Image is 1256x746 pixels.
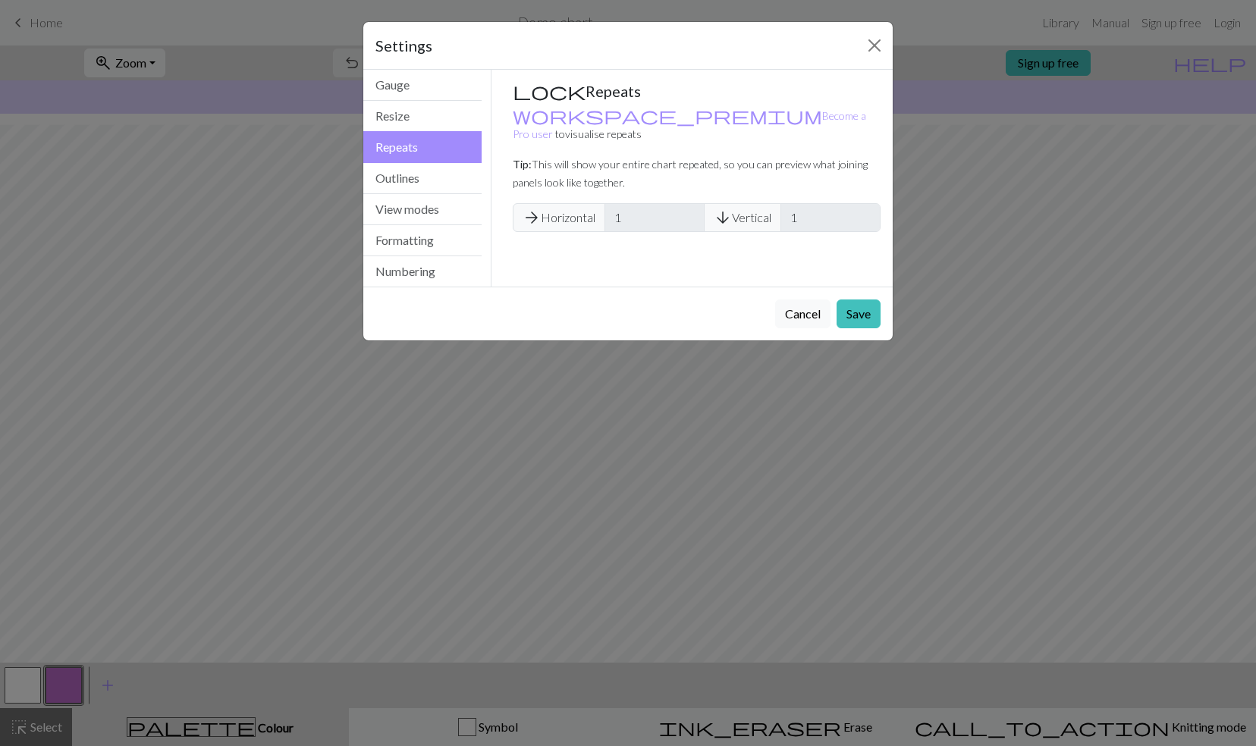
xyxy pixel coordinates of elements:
[837,299,881,328] button: Save
[513,109,866,140] a: Become a Pro user
[375,34,432,57] h5: Settings
[704,203,781,232] span: Vertical
[523,207,541,228] span: arrow_forward
[363,70,482,101] button: Gauge
[363,256,482,287] button: Numbering
[363,163,482,194] button: Outlines
[513,105,822,126] span: workspace_premium
[714,207,732,228] span: arrow_downward
[513,109,866,140] small: to visualise repeats
[363,225,482,256] button: Formatting
[775,299,831,328] button: Cancel
[513,158,532,171] strong: Tip:
[363,101,482,132] button: Resize
[363,194,482,225] button: View modes
[513,82,881,100] h5: Repeats
[513,203,605,232] span: Horizontal
[862,33,887,58] button: Close
[363,131,482,163] button: Repeats
[513,158,868,189] small: This will show your entire chart repeated, so you can preview what joining panels look like toget...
